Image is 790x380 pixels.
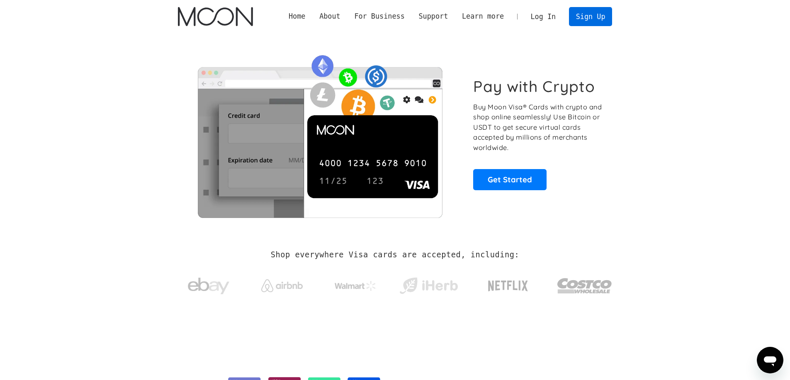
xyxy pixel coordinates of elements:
[261,279,303,292] img: Airbnb
[557,270,613,301] img: Costco
[487,276,529,296] img: Netflix
[178,7,253,26] img: Moon Logo
[398,275,459,297] img: iHerb
[418,11,448,22] div: Support
[473,102,603,153] p: Buy Moon Visa® Cards with crypto and shop online seamlessly! Use Bitcoin or USDT to get secure vi...
[282,11,312,22] a: Home
[412,11,455,22] div: Support
[569,7,612,26] a: Sign Up
[251,271,313,296] a: Airbnb
[524,7,563,26] a: Log In
[312,11,347,22] div: About
[398,267,459,301] a: iHerb
[473,169,547,190] a: Get Started
[319,11,340,22] div: About
[471,267,545,300] a: Netflix
[557,262,613,305] a: Costco
[757,347,783,373] iframe: Bouton de lancement de la fenêtre de messagerie
[473,77,595,96] h1: Pay with Crypto
[178,265,240,303] a: ebay
[271,250,519,259] h2: Shop everywhere Visa cards are accepted, including:
[178,49,462,218] img: Moon Cards let you spend your crypto anywhere Visa is accepted.
[335,281,376,291] img: Walmart
[324,273,386,295] a: Walmart
[462,11,504,22] div: Learn more
[354,11,404,22] div: For Business
[188,273,229,299] img: ebay
[455,11,511,22] div: Learn more
[348,11,412,22] div: For Business
[178,7,253,26] a: home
